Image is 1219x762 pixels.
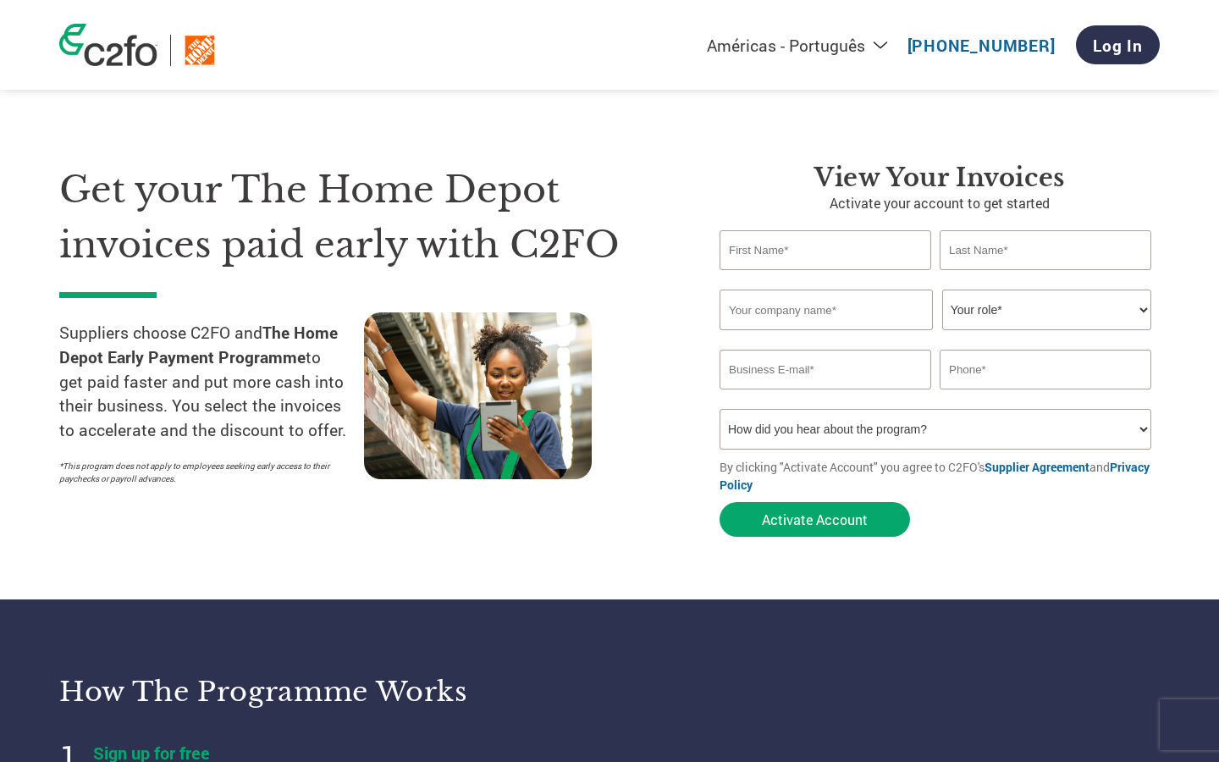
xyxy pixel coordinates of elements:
[720,272,931,283] div: Invalid first name or first name is too long
[720,459,1150,493] a: Privacy Policy
[7,7,467,52] div: C2FO Customer Success
[940,272,1151,283] div: Invalid last name or last name is too long
[720,163,1160,193] h3: View your invoices
[985,459,1089,475] a: Supplier Agreement
[7,99,467,190] p: The world's largest retailers rely on Winholt Equipment for everything they need to operate. Lear...
[720,230,931,270] input: First Name*
[59,321,364,443] p: Suppliers choose C2FO and to get paid faster and put more cash into their business. You select th...
[720,391,931,402] div: Inavlid Email Address
[59,24,157,66] img: c2fo logo
[184,35,216,66] img: The Home Depot
[720,502,910,537] button: Activate Account
[59,460,347,485] p: *This program does not apply to employees seeking early access to their paychecks or payroll adva...
[720,332,1151,343] div: Invalid company name or company name is too long
[720,290,933,330] input: Your company name*
[59,322,338,367] strong: The Home Depot Early Payment Programme
[720,350,931,389] input: Invalid Email format
[1076,25,1160,64] a: Log In
[364,312,592,479] img: supply chain worker
[7,60,467,80] div: Winholt Equipment & The Home Depot
[907,35,1056,56] a: [PHONE_NUMBER]
[59,675,588,709] h3: How the programme works
[940,350,1151,389] input: Phone*
[942,290,1151,330] select: Title/Role
[940,230,1151,270] input: Last Name*
[59,163,669,272] h1: Get your The Home Depot invoices paid early with C2FO
[720,458,1160,494] p: By clicking "Activate Account" you agree to C2FO's and
[940,391,1151,402] div: Inavlid Phone Number
[720,193,1160,213] p: Activate your account to get started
